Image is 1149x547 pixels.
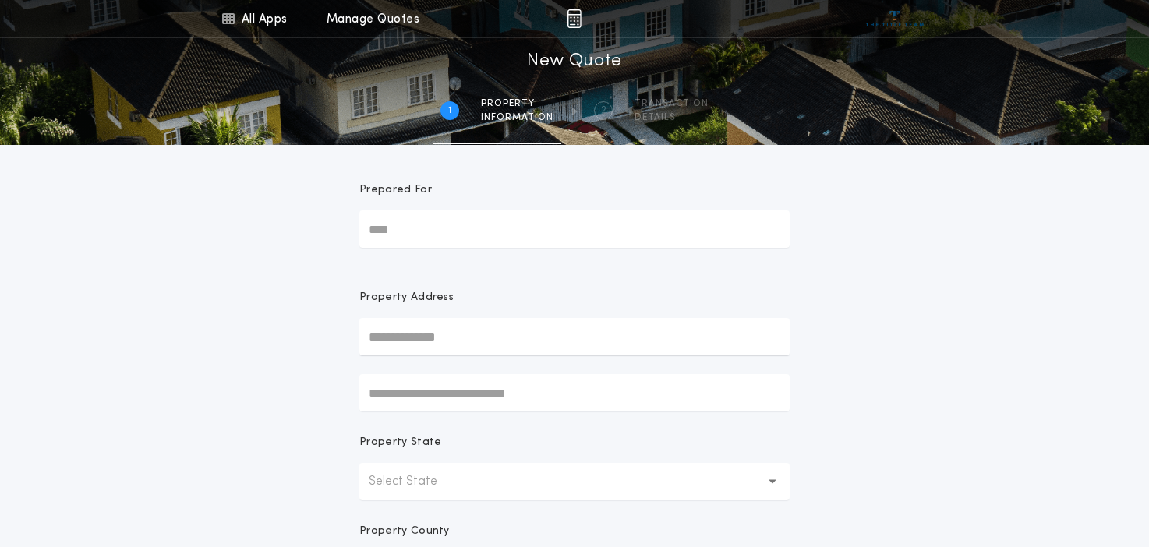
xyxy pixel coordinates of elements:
[359,182,432,198] p: Prepared For
[866,11,925,26] img: vs-icon
[635,111,709,124] span: details
[527,49,622,74] h1: New Quote
[369,472,462,491] p: Select State
[567,9,582,28] img: img
[635,97,709,110] span: Transaction
[359,210,790,248] input: Prepared For
[359,463,790,500] button: Select State
[481,111,553,124] span: information
[359,524,450,539] p: Property County
[359,290,790,305] p: Property Address
[359,435,441,450] p: Property State
[601,104,606,117] h2: 2
[481,97,553,110] span: Property
[448,104,451,117] h2: 1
